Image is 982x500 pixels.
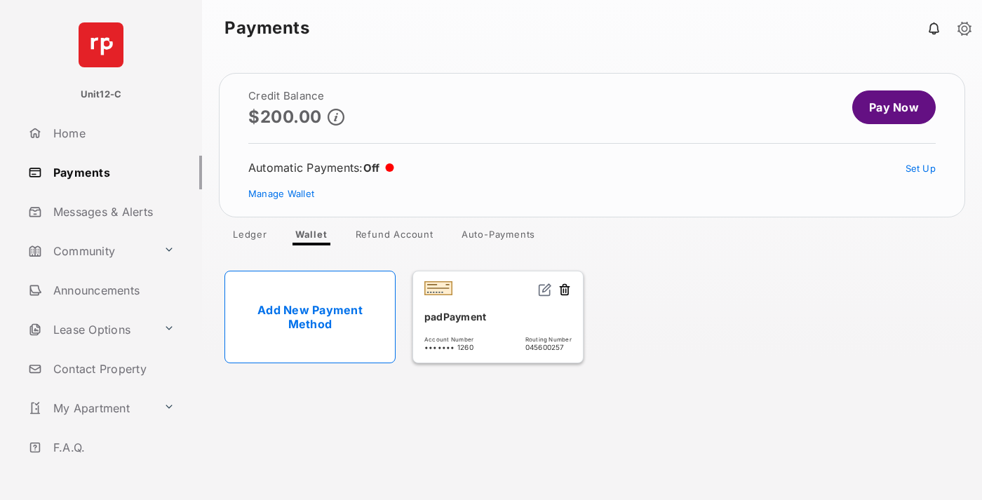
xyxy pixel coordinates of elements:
strong: Payments [224,20,309,36]
a: Add New Payment Method [224,271,396,363]
a: Set Up [906,163,936,174]
h2: Credit Balance [248,90,344,102]
a: Messages & Alerts [22,195,202,229]
a: Manage Wallet [248,188,314,199]
p: Unit12-C [81,88,122,102]
a: Ledger [222,229,278,245]
a: Community [22,234,158,268]
a: F.A.Q. [22,431,202,464]
span: Account Number [424,336,473,343]
a: Announcements [22,273,202,307]
a: Wallet [284,229,339,245]
a: Payments [22,156,202,189]
img: svg+xml;base64,PHN2ZyB2aWV3Qm94PSIwIDAgMjQgMjQiIHdpZHRoPSIxNiIgaGVpZ2h0PSIxNiIgZmlsbD0ibm9uZSIgeG... [538,283,552,297]
a: Home [22,116,202,150]
img: svg+xml;base64,PHN2ZyB4bWxucz0iaHR0cDovL3d3dy53My5vcmcvMjAwMC9zdmciIHdpZHRoPSI2NCIgaGVpZ2h0PSI2NC... [79,22,123,67]
div: padPayment [424,305,572,328]
a: Lease Options [22,313,158,346]
a: Auto-Payments [450,229,546,245]
div: Automatic Payments : [248,161,394,175]
span: ••••••• 1260 [424,343,473,351]
a: Refund Account [344,229,445,245]
a: My Apartment [22,391,158,425]
span: Off [363,161,380,175]
span: Routing Number [525,336,572,343]
span: 045600257 [525,343,572,351]
a: Contact Property [22,352,202,386]
p: $200.00 [248,107,322,126]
